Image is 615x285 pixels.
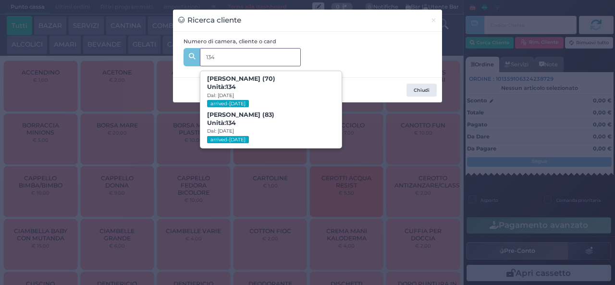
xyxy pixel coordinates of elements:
small: Dal: [DATE] [207,128,234,134]
span: Unità: [207,83,236,91]
span: Unità: [207,119,236,127]
small: Dal: [DATE] [207,92,234,99]
b: [PERSON_NAME] (70) [207,75,275,90]
strong: 134 [226,119,236,126]
h3: Ricerca cliente [178,15,241,26]
strong: 134 [226,83,236,90]
b: [PERSON_NAME] (83) [207,111,274,126]
button: Chiudi [406,84,437,97]
small: arrived-[DATE] [207,136,248,143]
label: Numero di camera, cliente o card [184,37,276,46]
button: Chiudi [425,10,442,31]
input: Es. 'Mario Rossi', '220' o '108123234234' [200,48,301,66]
span: × [430,15,437,25]
small: arrived-[DATE] [207,100,248,107]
